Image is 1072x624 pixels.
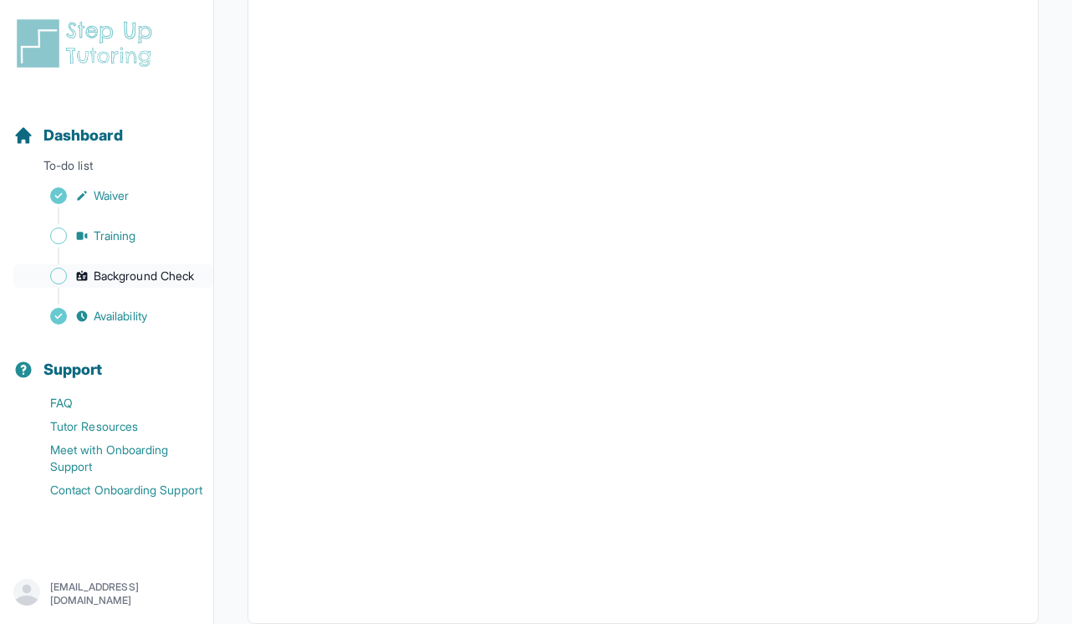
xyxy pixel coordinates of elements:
a: Tutor Resources [13,415,213,438]
a: Availability [13,304,213,328]
button: Support [7,331,207,388]
span: Background Check [94,268,194,284]
img: logo [13,17,162,70]
a: Background Check [13,264,213,288]
span: Support [43,358,103,381]
span: Availability [94,308,147,325]
button: [EMAIL_ADDRESS][DOMAIN_NAME] [13,579,200,609]
a: Meet with Onboarding Support [13,438,213,478]
p: To-do list [7,157,207,181]
span: Dashboard [43,124,123,147]
span: Waiver [94,187,129,204]
a: Waiver [13,184,213,207]
a: Dashboard [13,124,123,147]
span: Training [94,228,136,244]
p: [EMAIL_ADDRESS][DOMAIN_NAME] [50,581,200,607]
a: FAQ [13,391,213,415]
a: Training [13,224,213,248]
a: Contact Onboarding Support [13,478,213,502]
button: Dashboard [7,97,207,154]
